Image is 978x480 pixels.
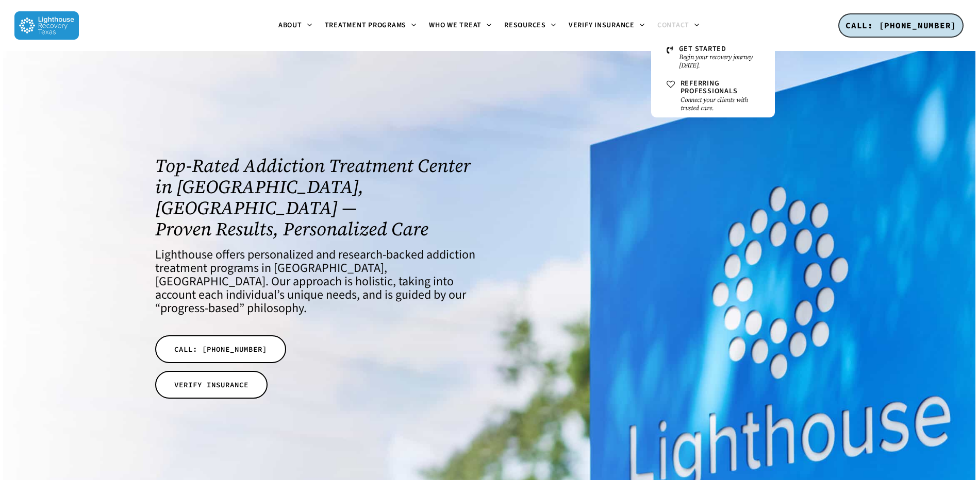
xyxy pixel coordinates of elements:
h4: Lighthouse offers personalized and research-backed addiction treatment programs in [GEOGRAPHIC_DA... [155,248,475,315]
a: CALL: [PHONE_NUMBER] [838,13,964,38]
a: Verify Insurance [562,22,651,30]
h1: Top-Rated Addiction Treatment Center in [GEOGRAPHIC_DATA], [GEOGRAPHIC_DATA] — Proven Results, Pe... [155,155,475,239]
span: Referring Professionals [681,78,738,96]
span: CALL: [PHONE_NUMBER] [174,344,267,354]
span: VERIFY INSURANCE [174,380,248,390]
a: Referring ProfessionalsConnect your clients with trusted care. [661,75,765,117]
span: Treatment Programs [325,20,407,30]
span: CALL: [PHONE_NUMBER] [846,20,956,30]
a: VERIFY INSURANCE [155,371,268,399]
img: Lighthouse Recovery Texas [14,11,79,40]
a: Who We Treat [423,22,498,30]
span: Get Started [679,44,726,54]
a: progress-based [160,299,239,317]
span: Resources [504,20,546,30]
a: Contact [651,22,706,30]
a: About [272,22,319,30]
a: CALL: [PHONE_NUMBER] [155,335,286,363]
a: Get StartedBegin your recovery journey [DATE]. [661,40,765,75]
span: Verify Insurance [569,20,635,30]
span: Contact [657,20,689,30]
span: About [278,20,302,30]
small: Begin your recovery journey [DATE]. [679,53,759,70]
span: Who We Treat [429,20,482,30]
a: Treatment Programs [319,22,423,30]
a: Resources [498,22,562,30]
small: Connect your clients with trusted care. [681,96,759,112]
